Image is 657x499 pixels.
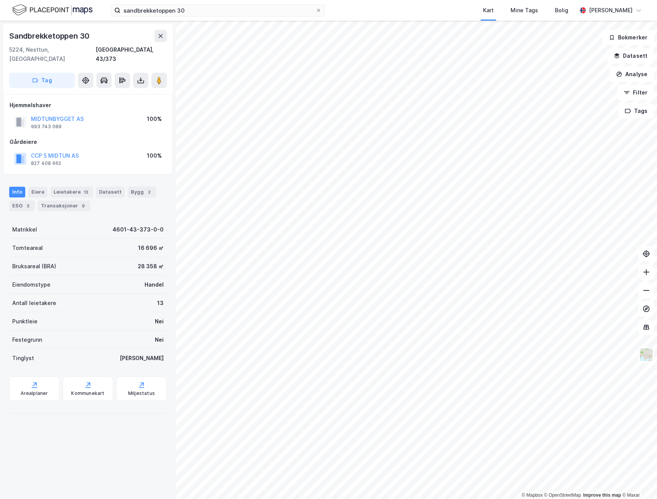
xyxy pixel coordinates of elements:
div: Eiere [28,187,47,197]
div: Transaksjoner [38,201,90,211]
div: Info [9,187,25,197]
div: 993 743 089 [31,124,62,130]
div: 28 358 ㎡ [138,262,164,271]
a: OpenStreetMap [544,492,581,498]
div: Hjemmelshaver [10,101,166,110]
div: 2 [145,188,153,196]
div: Matrikkel [12,225,37,234]
div: Nei [155,335,164,344]
div: Leietakere [50,187,93,197]
div: Bruksareal (BRA) [12,262,56,271]
div: Arealplaner [21,390,48,396]
div: [PERSON_NAME] [120,354,164,363]
div: Antall leietakere [12,298,56,308]
div: Gårdeiere [10,137,166,147]
div: ESG [9,201,35,211]
button: Bokmerker [602,30,654,45]
div: Eiendomstype [12,280,50,289]
img: Z [639,347,654,362]
div: 100% [147,151,162,160]
div: Miljøstatus [128,390,155,396]
button: Datasett [607,48,654,64]
div: Kart [483,6,494,15]
div: 3 [24,202,32,210]
div: Tomteareal [12,243,43,253]
button: Filter [617,85,654,100]
div: Punktleie [12,317,37,326]
div: Bygg [128,187,156,197]
button: Analyse [610,67,654,82]
div: 13 [82,188,90,196]
div: [GEOGRAPHIC_DATA], 43/373 [96,45,167,64]
div: Mine Tags [511,6,538,15]
div: Bolig [555,6,568,15]
div: Festegrunn [12,335,42,344]
img: logo.f888ab2527a4732fd821a326f86c7f29.svg [12,3,93,17]
div: [PERSON_NAME] [589,6,633,15]
div: 9 [80,202,87,210]
div: 13 [157,298,164,308]
div: 827 408 662 [31,160,61,166]
div: 5224, Nesttun, [GEOGRAPHIC_DATA] [9,45,96,64]
div: Handel [145,280,164,289]
div: 16 696 ㎡ [138,243,164,253]
button: Tag [9,73,75,88]
div: Tinglyst [12,354,34,363]
div: 4601-43-373-0-0 [112,225,164,234]
a: Mapbox [522,492,543,498]
iframe: Chat Widget [619,462,657,499]
div: Kommunekart [71,390,104,396]
button: Tags [618,103,654,119]
input: Søk på adresse, matrikkel, gårdeiere, leietakere eller personer [120,5,315,16]
div: 100% [147,114,162,124]
a: Improve this map [583,492,621,498]
div: Nei [155,317,164,326]
div: Sandbrekketoppen 30 [9,30,91,42]
div: Datasett [96,187,125,197]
